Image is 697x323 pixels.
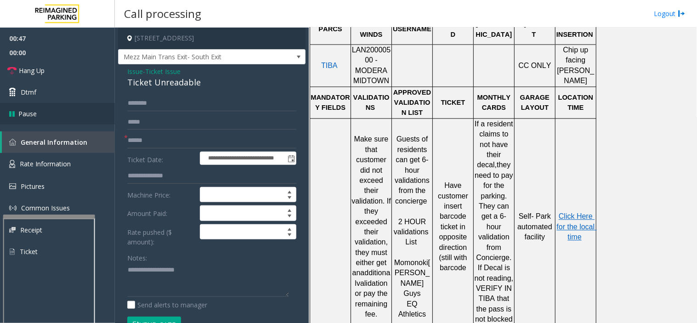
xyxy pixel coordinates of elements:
[127,67,143,76] span: Issue
[353,94,390,112] span: VALIDATIONS
[127,76,296,89] div: Ticket Unreadable
[125,205,198,221] label: Amount Paid:
[21,204,70,212] span: Common Issues
[477,94,513,112] span: MONTHLY CARDS
[283,206,296,213] span: Increase value
[398,300,426,318] span: EQ Athletics
[395,136,431,205] span: Guests of residents can get 6-hour validations from the concierge
[21,182,45,191] span: Pictures
[394,218,429,236] span: 2 HOUR validations
[678,9,686,18] img: logout
[127,300,207,310] label: Send alerts to manager
[438,182,470,272] span: Have customer insert barcode ticket in opposite direction (still with barcode
[19,66,45,75] span: Hang Up
[475,120,515,170] span: If a resident claims to not have their decal
[20,159,71,168] span: Rate Information
[393,26,431,33] span: USERNAME
[119,50,268,64] span: Mezz Main Trans Exit- South Exit
[436,21,470,38] span: PASSWORD
[558,94,595,112] span: LOCATION TIME
[283,225,296,232] span: Increase value
[21,138,87,147] span: General Information
[318,26,342,33] span: PARCS
[518,62,551,70] span: CC ONLY
[556,21,593,38] span: CARD INSERTION
[495,161,497,169] span: ,
[286,152,296,165] span: Toggle popup
[145,67,181,76] span: Ticket Issue
[557,46,595,85] span: Chip up facing [PERSON_NAME]
[517,213,554,241] span: Self- Park automated facility
[9,183,16,189] img: 'icon'
[9,160,15,168] img: 'icon'
[283,195,296,202] span: Decrease value
[654,9,686,18] a: Logout
[127,250,147,263] label: Notes:
[9,139,16,146] img: 'icon'
[125,152,198,165] label: Ticket Date:
[143,67,181,76] span: -
[517,21,553,38] span: EQUIPMENT
[393,89,433,117] span: APPROVED VALIDATION LIST
[118,28,306,49] h4: [STREET_ADDRESS]
[352,46,391,85] span: LAN20000500 - MODERA MIDTOWN
[18,109,37,119] span: Pause
[125,187,198,203] label: Machine Price:
[283,213,296,221] span: Decrease value
[355,269,390,287] span: additional
[311,94,350,112] span: MANDATORY FIELDS
[355,280,390,318] span: validation or pay the remaining fee.
[2,131,115,153] a: General Information
[21,87,36,97] span: Dtmf
[125,224,198,247] label: Rate pushed ($ amount):
[119,2,206,25] h3: Call processing
[441,99,465,107] span: TICKET
[520,94,551,112] span: GARAGE LAYOUT
[9,204,17,212] img: 'icon'
[283,187,296,195] span: Increase value
[321,62,338,70] a: TIBA
[394,259,428,267] span: Momonoki
[359,21,385,38] span: SOLAR WINDS
[351,136,393,277] span: Make sure that customer did not exceed their validation. If they exceeded their validation, they ...
[476,21,512,38] span: [GEOGRAPHIC_DATA]
[557,213,597,241] a: Click Here for the local time
[283,232,296,239] span: Decrease value
[405,238,417,246] span: List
